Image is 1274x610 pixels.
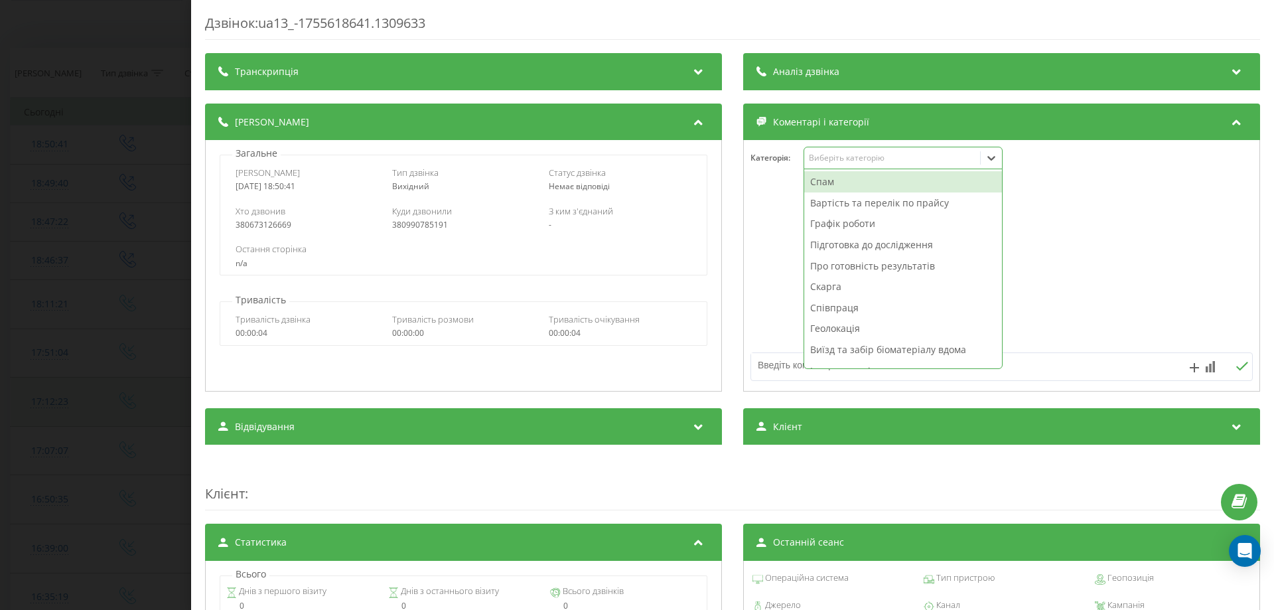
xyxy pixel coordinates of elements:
[773,536,844,549] span: Останній сеанс
[804,318,1002,339] div: Геолокація
[392,329,535,338] div: 00:00:00
[235,536,287,549] span: Статистика
[236,313,311,325] span: Тривалість дзвінка
[236,205,285,217] span: Хто дзвонив
[392,205,452,217] span: Куди дзвонили
[392,181,429,192] span: Вихідний
[235,420,295,433] span: Відвідування
[804,234,1002,256] div: Підготовка до дослідження
[237,585,326,598] span: Днів з першого візиту
[392,313,474,325] span: Тривалість розмови
[549,167,606,179] span: Статус дзвінка
[1229,535,1261,567] div: Open Intercom Messenger
[205,14,1260,40] div: Дзвінок : ua13_-1755618641.1309633
[549,205,613,217] span: З ким з'єднаний
[205,485,245,502] span: Клієнт
[235,115,309,129] span: [PERSON_NAME]
[549,181,610,192] span: Немає відповіді
[561,585,624,598] span: Всього дзвінків
[236,259,691,268] div: n/a
[804,339,1002,360] div: Виїзд та забір біоматеріалу вдома
[804,360,1002,382] div: Інтерпретація
[804,256,1002,277] div: Про готовність результатів
[205,458,1260,510] div: :
[1105,572,1154,585] span: Геопозиція
[809,153,975,163] div: Виберіть категорію
[750,153,804,163] h4: Категорія :
[804,213,1002,234] div: Графік роботи
[236,182,378,191] div: [DATE] 18:50:41
[392,167,439,179] span: Тип дзвінка
[773,65,839,78] span: Аналіз дзвінка
[804,171,1002,192] div: Спам
[804,297,1002,319] div: Співпраця
[549,329,691,338] div: 00:00:04
[236,329,378,338] div: 00:00:04
[549,313,640,325] span: Тривалість очікування
[232,147,281,160] p: Загальне
[232,568,269,581] p: Всього
[236,243,307,255] span: Остання сторінка
[804,192,1002,214] div: Вартість та перелік по прайсу
[549,220,691,230] div: -
[773,115,869,129] span: Коментарі і категорії
[235,65,299,78] span: Транскрипція
[763,572,849,585] span: Операційна система
[232,293,289,307] p: Тривалість
[804,276,1002,297] div: Скарга
[773,420,802,433] span: Клієнт
[236,167,300,179] span: [PERSON_NAME]
[392,220,535,230] div: 380990785191
[399,585,499,598] span: Днів з останнього візиту
[934,572,995,585] span: Тип пристрою
[236,220,378,230] div: 380673126669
